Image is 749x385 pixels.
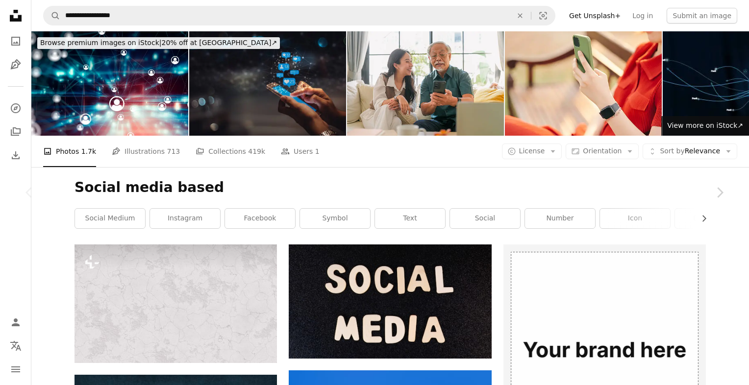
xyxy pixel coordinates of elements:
button: Language [6,336,25,356]
span: Relevance [660,146,720,156]
a: Log in / Sign up [6,313,25,332]
button: Orientation [566,144,639,159]
form: Find visuals sitewide [43,6,555,25]
img: Social media,Social, media, Marketing, Thailand, Social Media, Engagement, Post - Structure, Soci... [189,31,346,136]
span: 713 [167,146,180,157]
a: Next [690,145,749,240]
a: Log in [626,8,659,24]
a: Photos [6,31,25,51]
span: Orientation [583,147,622,155]
button: Menu [6,360,25,379]
a: number [525,209,595,228]
a: text [375,209,445,228]
button: Sort byRelevance [643,144,737,159]
button: Clear [509,6,531,25]
a: social medium [75,209,145,228]
span: License [519,147,545,155]
a: Get Unsplash+ [563,8,626,24]
img: Asian woman connecting to cloud-based applications through smartphone with integrated wearable de... [505,31,662,136]
a: facebook [225,209,295,228]
a: View more on iStock↗ [661,116,749,136]
span: Browse premium images on iStock | [40,39,161,47]
span: 419k [248,146,265,157]
span: 20% off at [GEOGRAPHIC_DATA] ↗ [40,39,277,47]
a: Browse premium images on iStock|20% off at [GEOGRAPHIC_DATA]↗ [31,31,286,55]
a: Collections [6,122,25,142]
a: a close up of a white marble wallpaper [75,299,277,308]
span: View more on iStock ↗ [667,121,743,129]
span: 1 [315,146,320,157]
button: Submit an image [667,8,737,24]
img: Asian senior father takes help in his smartphone, regarding a new application based on the latest... [347,31,504,136]
a: the word social media written in white type on a black background [289,297,491,306]
img: User based blockchain futuristic technology backgrounds [31,31,188,136]
a: social [450,209,520,228]
a: Users 1 [281,136,320,167]
span: Sort by [660,147,684,155]
a: instagram [150,209,220,228]
a: Illustrations [6,55,25,74]
h1: Social media based [75,179,706,196]
img: the word social media written in white type on a black background [289,244,491,358]
img: a close up of a white marble wallpaper [75,244,277,362]
a: symbol [300,209,370,228]
button: License [502,144,562,159]
a: Collections 419k [196,136,265,167]
button: Search Unsplash [44,6,60,25]
a: electronic [675,209,745,228]
a: icon [600,209,670,228]
button: Visual search [531,6,555,25]
a: Explore [6,98,25,118]
a: Illustrations 713 [112,136,180,167]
